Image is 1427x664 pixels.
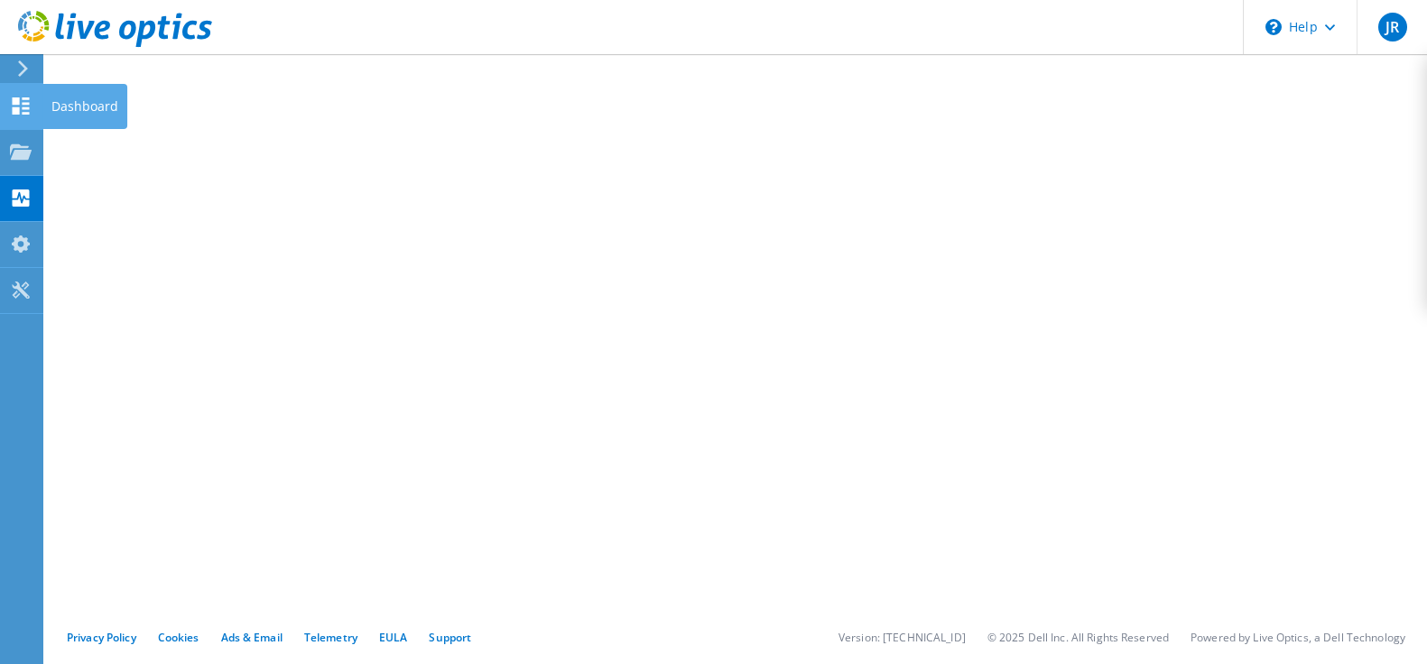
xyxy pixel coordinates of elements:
a: Telemetry [304,630,357,645]
a: Support [429,630,471,645]
li: © 2025 Dell Inc. All Rights Reserved [987,630,1169,645]
svg: \n [1265,19,1282,35]
a: Privacy Policy [67,630,136,645]
a: Cookies [158,630,199,645]
li: Powered by Live Optics, a Dell Technology [1191,630,1405,645]
li: Version: [TECHNICAL_ID] [839,630,966,645]
a: EULA [379,630,407,645]
span: JR [1378,13,1407,41]
a: Ads & Email [221,630,283,645]
div: Dashboard [42,84,127,129]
